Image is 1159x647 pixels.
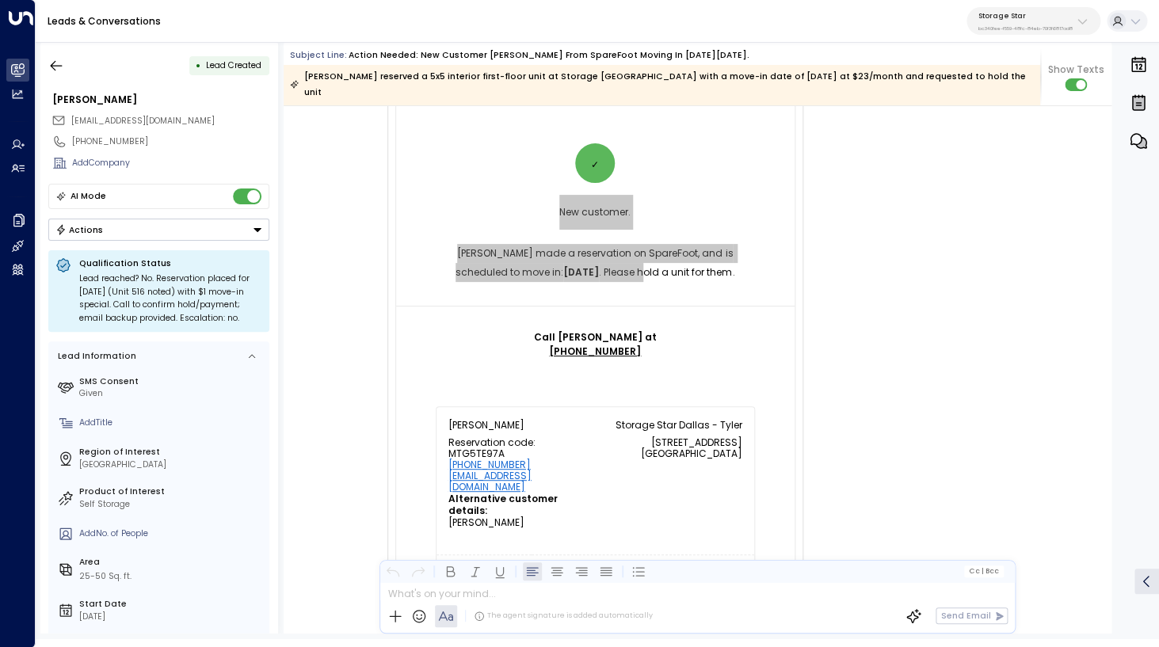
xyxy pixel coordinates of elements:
[964,565,1004,577] button: Cc|Bcc
[448,437,584,493] div: Reservation code: MTG5TE97A
[563,265,599,279] strong: [DATE]
[978,11,1073,21] p: Storage Star
[79,257,262,269] p: Qualification Status
[349,49,749,62] div: Action Needed: New Customer [PERSON_NAME] From SpareFoot Moving In [DATE][DATE].
[79,446,265,459] label: Region of Interest
[982,567,984,575] span: |
[966,7,1100,35] button: Storage Starbc340fee-f559-48fc-84eb-70f3f6817ad8
[534,330,657,359] span: Call [PERSON_NAME] at
[436,244,755,282] p: [PERSON_NAME] made a reservation on SpareFoot, and is scheduled to move in: . Please hold a unit ...
[71,115,215,127] span: [EMAIL_ADDRESS][DOMAIN_NAME]
[206,59,261,71] span: Lead Created
[549,344,641,358] u: [PHONE_NUMBER]
[978,25,1073,32] p: bc340fee-f559-48fc-84eb-70f3f6817ad8
[79,375,265,388] label: SMS Consent
[79,485,265,498] label: Product of Interest
[290,69,1033,101] div: [PERSON_NAME] reserved a 5x5 interior first-floor unit at Storage [GEOGRAPHIC_DATA] with a move-i...
[48,219,269,241] div: Button group with a nested menu
[79,417,265,429] div: AddTitle
[607,437,742,459] div: [STREET_ADDRESS] [GEOGRAPHIC_DATA]
[72,157,269,169] div: AddCompany
[71,115,215,127] span: weesa286@gmail.com
[448,419,584,528] div: [PERSON_NAME]
[384,561,403,580] button: Undo
[591,143,599,186] span: ✓
[79,570,132,583] div: 25-50 Sq. ft.
[54,350,136,363] div: Lead Information
[48,14,161,28] a: Leads & Conversations
[1048,63,1104,77] span: Show Texts
[72,135,269,148] div: [PHONE_NUMBER]
[79,498,265,511] div: Self Storage
[79,611,265,623] div: [DATE]
[71,188,106,204] div: AI Mode
[196,55,201,76] div: •
[79,387,265,400] div: Given
[79,527,265,540] div: AddNo. of People
[409,561,428,580] button: Redo
[448,459,531,470] a: [PHONE_NUMBER]
[474,611,653,622] div: The agent signature is added automatically
[534,330,657,359] a: Call [PERSON_NAME] at[PHONE_NUMBER]
[48,219,269,241] button: Actions
[607,419,742,431] div: Storage Star Dallas - Tyler
[55,224,104,235] div: Actions
[436,195,755,230] h1: New customer.
[448,492,560,517] strong: Alternative customer details:
[52,93,269,107] div: [PERSON_NAME]
[79,459,265,471] div: [GEOGRAPHIC_DATA]
[79,272,262,325] div: Lead reached? No. Reservation placed for [DATE] (Unit 516 noted) with $1 move-in special. Call to...
[969,567,999,575] span: Cc Bcc
[448,431,584,528] p: [PERSON_NAME]
[79,598,265,611] label: Start Date
[79,556,265,569] label: Area
[448,470,584,493] a: [EMAIL_ADDRESS][DOMAIN_NAME]
[290,49,347,61] span: Subject Line:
